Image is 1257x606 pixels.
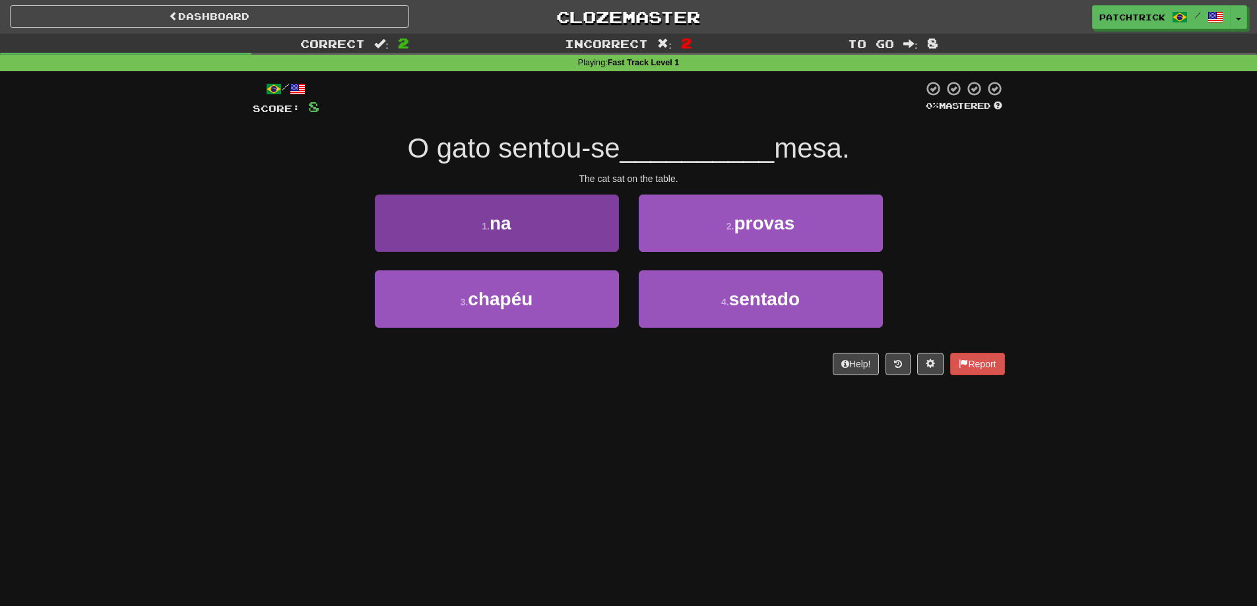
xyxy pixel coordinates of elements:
[903,38,918,49] span: :
[726,221,734,231] small: 2 .
[926,100,939,111] span: 0 %
[774,133,849,164] span: mesa.
[848,37,894,50] span: To go
[1194,11,1201,20] span: /
[1092,5,1231,29] a: patchtrick /
[300,37,365,50] span: Correct
[407,133,620,164] span: O gato sentou-se
[608,58,680,67] strong: Fast Track Level 1
[374,38,389,49] span: :
[565,37,648,50] span: Incorrect
[490,213,511,233] span: na
[429,5,828,28] a: Clozemaster
[734,213,794,233] span: provas
[468,289,532,309] span: chapéu
[657,38,672,49] span: :
[927,35,938,51] span: 8
[375,270,619,328] button: 3.chapéu
[721,297,729,307] small: 4 .
[253,172,1005,185] div: The cat sat on the table.
[729,289,800,309] span: sentado
[253,103,300,114] span: Score:
[886,353,911,375] button: Round history (alt+y)
[1099,11,1165,23] span: patchtrick
[253,80,319,97] div: /
[375,195,619,252] button: 1.na
[639,270,883,328] button: 4.sentado
[482,221,490,231] small: 1 .
[461,297,468,307] small: 3 .
[681,35,692,51] span: 2
[923,100,1005,112] div: Mastered
[620,133,775,164] span: __________
[398,35,409,51] span: 2
[833,353,880,375] button: Help!
[639,195,883,252] button: 2.provas
[308,98,319,115] span: 8
[950,353,1004,375] button: Report
[10,5,409,28] a: Dashboard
